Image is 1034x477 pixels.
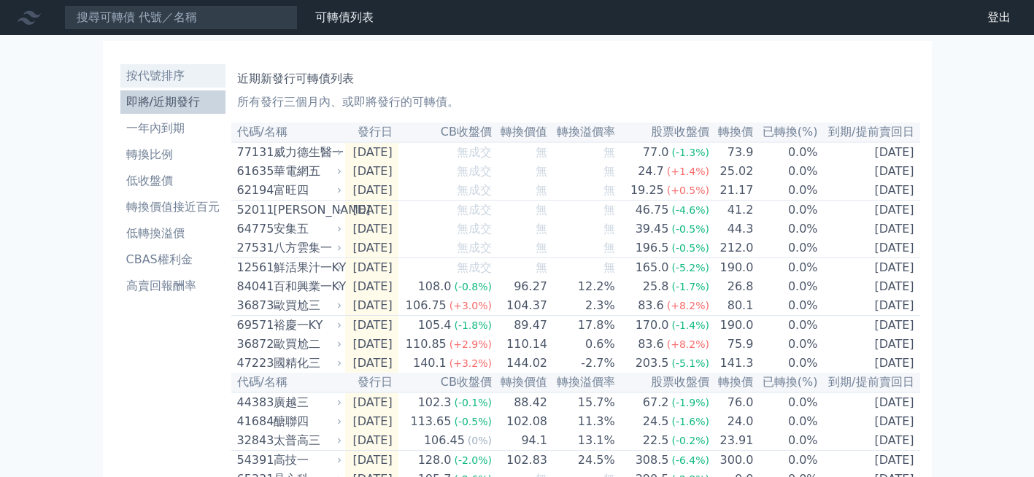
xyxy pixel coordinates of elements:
span: (-1.4%) [671,319,709,331]
div: 83.6 [635,297,667,314]
td: [DATE] [345,238,398,258]
td: 0.0% [754,316,818,336]
div: 富旺四 [274,182,339,199]
td: 102.83 [493,451,548,470]
div: 113.65 [407,413,454,430]
td: [DATE] [819,258,920,278]
span: (+1.4%) [667,166,709,177]
span: 無 [536,164,547,178]
td: 88.42 [493,392,548,412]
a: 低收盤價 [120,169,225,193]
td: [DATE] [819,296,920,316]
span: (-1.8%) [454,319,492,331]
div: 36873 [237,297,270,314]
td: 13.1% [548,431,616,451]
div: 19.25 [628,182,667,199]
span: 無 [603,203,615,217]
div: 106.45 [421,432,468,449]
th: 轉換溢價率 [548,373,616,392]
span: (+3.0%) [450,300,492,311]
div: 62194 [237,182,270,199]
div: 47223 [237,354,270,372]
div: 27531 [237,239,270,257]
td: 75.9 [710,335,754,354]
td: [DATE] [819,220,920,238]
span: (-0.1%) [454,397,492,408]
td: 190.0 [710,316,754,336]
th: CB收盤價 [398,123,493,142]
td: 0.0% [754,201,818,220]
div: 64775 [237,220,270,238]
th: 轉換價 [710,373,754,392]
div: 83.6 [635,336,667,353]
a: 即將/近期發行 [120,90,225,114]
td: 21.17 [710,181,754,201]
span: 無 [536,222,547,236]
td: 0.0% [754,162,818,181]
td: 96.27 [493,277,548,296]
span: (+2.9%) [450,338,492,350]
div: 108.0 [415,278,455,295]
th: 轉換價值 [493,123,548,142]
span: 無 [536,241,547,255]
th: 代碼/名稱 [231,373,345,392]
div: 77131 [237,144,270,161]
td: 23.91 [710,431,754,451]
td: [DATE] [345,220,398,238]
div: 鮮活果汁一KY [274,259,339,276]
td: 94.1 [493,431,548,451]
span: 無 [536,145,547,159]
div: 170.0 [633,317,672,334]
span: (+8.2%) [667,338,709,350]
span: 無 [603,145,615,159]
td: 73.9 [710,142,754,162]
a: CBAS權利金 [120,248,225,271]
span: (+0.5%) [667,185,709,196]
div: 106.75 [403,297,450,314]
span: 無 [603,260,615,274]
span: (+8.2%) [667,300,709,311]
td: 0.6% [548,335,616,354]
span: (-1.3%) [671,147,709,158]
div: 39.45 [633,220,672,238]
td: 24.5% [548,451,616,470]
span: 無成交 [457,260,492,274]
div: 77.0 [640,144,672,161]
th: 股票收盤價 [616,373,710,392]
span: 無 [603,183,615,197]
div: 裕慶一KY [274,317,339,334]
td: [DATE] [819,316,920,336]
div: 廣越三 [274,394,339,411]
span: 無成交 [457,203,492,217]
div: 高技一 [274,451,339,469]
a: 轉換價值接近百元 [120,195,225,219]
div: 128.0 [415,451,455,469]
td: [DATE] [819,181,920,201]
td: [DATE] [345,335,398,354]
td: 141.3 [710,354,754,373]
div: 203.5 [633,354,672,372]
td: 0.0% [754,258,818,278]
td: 0.0% [754,181,818,201]
span: (-0.8%) [454,281,492,292]
div: 25.8 [640,278,672,295]
div: 國精化三 [274,354,339,372]
div: 八方雲集一 [274,239,339,257]
span: 無成交 [457,145,492,159]
td: 0.0% [754,142,818,162]
li: CBAS權利金 [120,251,225,268]
span: (-1.7%) [671,281,709,292]
td: 0.0% [754,296,818,316]
th: 轉換溢價率 [548,123,616,142]
td: [DATE] [345,142,398,162]
td: [DATE] [819,201,920,220]
th: 轉換價 [710,123,754,142]
td: [DATE] [819,335,920,354]
td: 190.0 [710,258,754,278]
th: 發行日 [345,373,398,392]
td: 76.0 [710,392,754,412]
div: 22.5 [640,432,672,449]
li: 低轉換溢價 [120,225,225,242]
div: 32843 [237,432,270,449]
li: 按代號排序 [120,67,225,85]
